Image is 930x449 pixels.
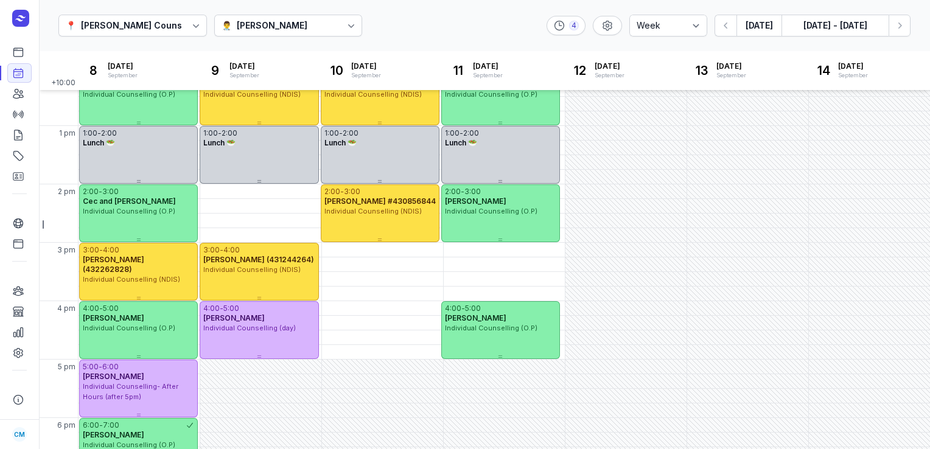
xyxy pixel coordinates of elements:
[220,304,223,313] div: -
[83,138,115,147] span: Lunch 🥗
[203,138,236,147] span: Lunch 🥗
[716,61,746,71] span: [DATE]
[83,430,144,439] span: [PERSON_NAME]
[327,61,346,80] div: 10
[220,245,223,255] div: -
[461,304,465,313] div: -
[108,71,138,80] div: September
[83,440,175,449] span: Individual Counselling (O.P)
[445,313,506,322] span: [PERSON_NAME]
[324,207,422,215] span: Individual Counselling (NDIS)
[83,128,97,138] div: 1:00
[223,304,239,313] div: 5:00
[445,90,537,99] span: Individual Counselling (O.P)
[83,197,176,206] span: Cec and [PERSON_NAME]
[58,362,75,372] span: 5 pm
[324,187,340,197] div: 2:00
[570,61,590,80] div: 12
[83,420,99,430] div: 6:00
[99,187,102,197] div: -
[205,61,225,80] div: 9
[324,197,436,206] span: [PERSON_NAME] #430856844
[99,420,103,430] div: -
[102,362,119,372] div: 6:00
[324,128,339,138] div: 1:00
[57,420,75,430] span: 6 pm
[736,15,781,37] button: [DATE]
[66,18,76,33] div: 📍
[445,138,477,147] span: Lunch 🥗
[838,71,868,80] div: September
[101,128,117,138] div: 2:00
[59,128,75,138] span: 1 pm
[344,187,360,197] div: 3:00
[692,61,711,80] div: 13
[83,61,103,80] div: 8
[324,90,422,99] span: Individual Counselling (NDIS)
[324,138,357,147] span: Lunch 🥗
[465,304,481,313] div: 5:00
[445,324,537,332] span: Individual Counselling (O.P)
[460,128,463,138] div: -
[14,427,25,442] span: CM
[237,18,307,33] div: [PERSON_NAME]
[343,128,358,138] div: 2:00
[203,304,220,313] div: 4:00
[83,187,99,197] div: 2:00
[222,128,237,138] div: 2:00
[445,187,461,197] div: 2:00
[99,362,102,372] div: -
[229,61,259,71] span: [DATE]
[81,18,206,33] div: [PERSON_NAME] Counselling
[83,372,144,381] span: [PERSON_NAME]
[203,245,220,255] div: 3:00
[103,420,119,430] div: 7:00
[445,128,460,138] div: 1:00
[340,187,344,197] div: -
[339,128,343,138] div: -
[57,304,75,313] span: 4 pm
[99,245,103,255] div: -
[83,255,144,274] span: [PERSON_NAME] (432262828)
[218,128,222,138] div: -
[351,61,381,71] span: [DATE]
[103,304,119,313] div: 5:00
[99,304,103,313] div: -
[83,313,144,322] span: [PERSON_NAME]
[203,90,301,99] span: Individual Counselling (NDIS)
[108,61,138,71] span: [DATE]
[102,187,119,197] div: 3:00
[595,71,624,80] div: September
[473,71,503,80] div: September
[83,207,175,215] span: Individual Counselling (O.P)
[83,324,175,332] span: Individual Counselling (O.P)
[58,187,75,197] span: 2 pm
[83,362,99,372] div: 5:00
[203,313,265,322] span: [PERSON_NAME]
[83,90,175,99] span: Individual Counselling (O.P)
[814,61,833,80] div: 14
[51,78,78,90] span: +10:00
[103,245,119,255] div: 4:00
[781,15,889,37] button: [DATE] - [DATE]
[83,304,99,313] div: 4:00
[83,245,99,255] div: 3:00
[445,207,537,215] span: Individual Counselling (O.P)
[463,128,479,138] div: 2:00
[445,304,461,313] div: 4:00
[203,128,218,138] div: 1:00
[203,324,296,332] span: Individual Counselling (day)
[569,21,579,30] div: 4
[203,255,314,264] span: [PERSON_NAME] (431244264)
[473,61,503,71] span: [DATE]
[838,61,868,71] span: [DATE]
[449,61,468,80] div: 11
[461,187,464,197] div: -
[464,187,481,197] div: 3:00
[351,71,381,80] div: September
[229,71,259,80] div: September
[222,18,232,33] div: 👨‍⚕️
[445,197,506,206] span: [PERSON_NAME]
[223,245,240,255] div: 4:00
[97,128,101,138] div: -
